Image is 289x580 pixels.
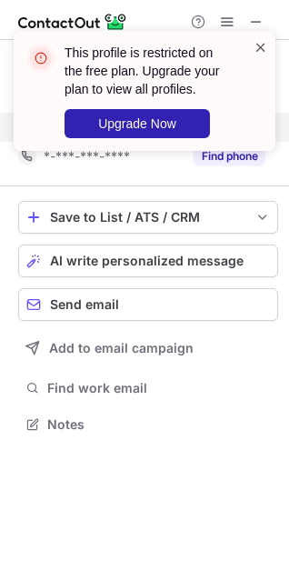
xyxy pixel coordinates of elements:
div: Save to List / ATS / CRM [50,210,246,225]
span: AI write personalized message [50,254,244,268]
button: Upgrade Now [65,109,210,138]
button: Add to email campaign [18,332,278,365]
img: error [26,44,55,73]
span: Add to email campaign [49,341,194,355]
span: Send email [50,297,119,312]
button: AI write personalized message [18,245,278,277]
span: Find work email [47,380,271,396]
button: Send email [18,288,278,321]
header: This profile is restricted on the free plan. Upgrade your plan to view all profiles. [65,44,232,98]
button: Find work email [18,375,278,401]
button: Notes [18,412,278,437]
span: Notes [47,416,271,433]
button: save-profile-one-click [18,201,278,234]
span: Upgrade Now [98,116,176,131]
img: ContactOut v5.3.10 [18,11,127,33]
